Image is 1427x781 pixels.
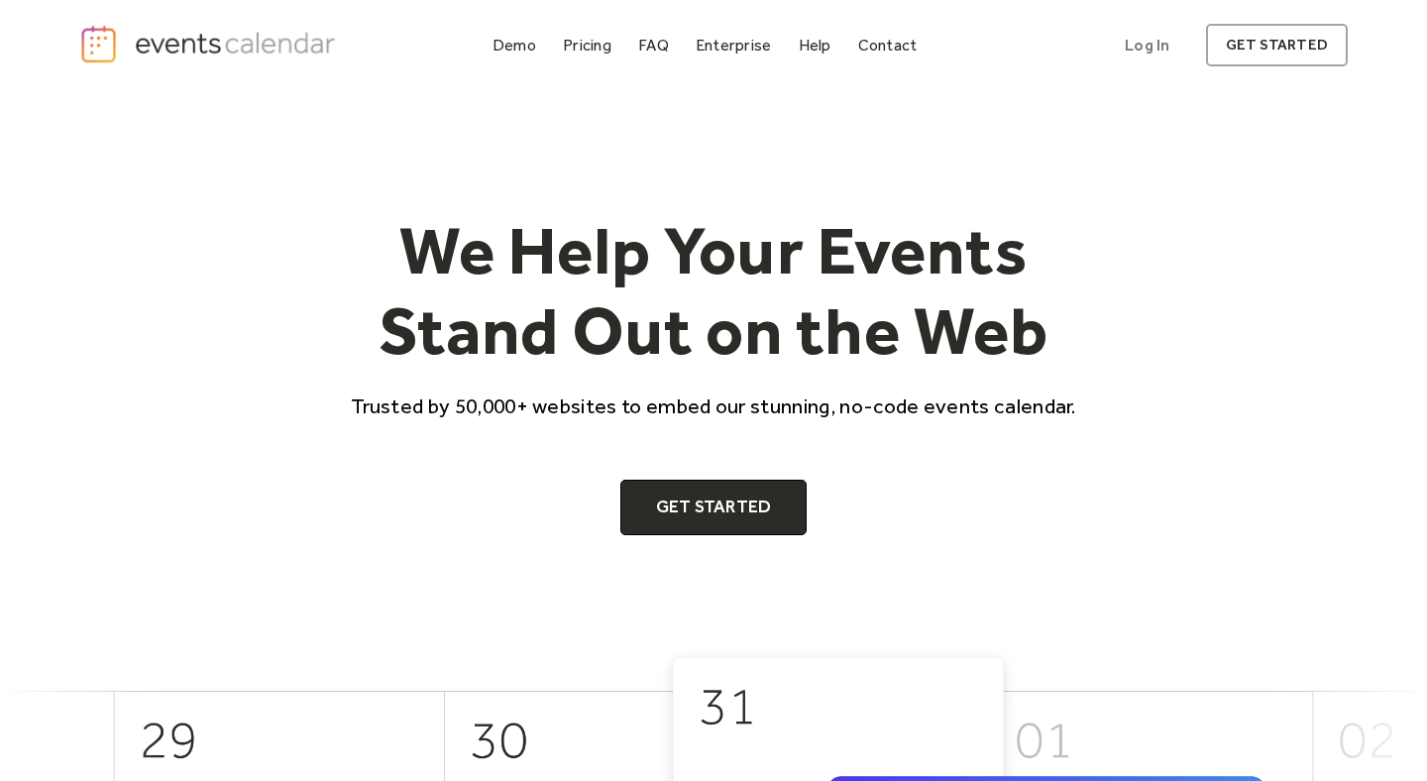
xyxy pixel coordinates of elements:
[493,40,536,51] div: Demo
[555,32,619,58] a: Pricing
[630,32,677,58] a: FAQ
[1206,24,1348,66] a: get started
[333,391,1094,420] p: Trusted by 50,000+ websites to embed our stunning, no-code events calendar.
[333,210,1094,372] h1: We Help Your Events Stand Out on the Web
[485,32,544,58] a: Demo
[696,40,771,51] div: Enterprise
[563,40,611,51] div: Pricing
[79,24,341,64] a: home
[791,32,839,58] a: Help
[638,40,669,51] div: FAQ
[799,40,831,51] div: Help
[1105,24,1189,66] a: Log In
[620,480,808,535] a: Get Started
[688,32,779,58] a: Enterprise
[858,40,918,51] div: Contact
[850,32,926,58] a: Contact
